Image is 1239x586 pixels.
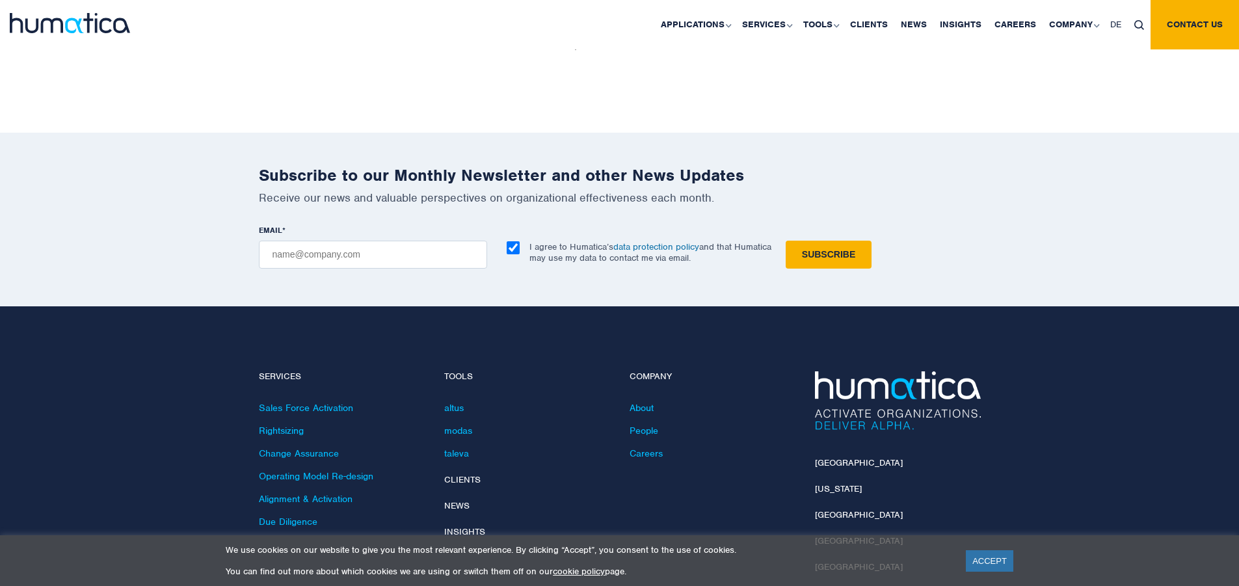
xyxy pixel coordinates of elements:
[259,371,425,382] h4: Services
[815,457,903,468] a: [GEOGRAPHIC_DATA]
[259,165,981,185] h2: Subscribe to our Monthly Newsletter and other News Updates
[815,509,903,520] a: [GEOGRAPHIC_DATA]
[444,474,481,485] a: Clients
[259,225,282,235] span: EMAIL
[444,500,470,511] a: News
[259,241,487,269] input: name@company.com
[630,425,658,436] a: People
[1110,19,1121,30] span: DE
[259,425,304,436] a: Rightsizing
[10,13,130,33] img: logo
[507,241,520,254] input: I agree to Humatica’sdata protection policyand that Humatica may use my data to contact me via em...
[444,402,464,414] a: altus
[630,402,654,414] a: About
[786,241,872,269] input: Subscribe
[259,516,317,527] a: Due Diligence
[444,425,472,436] a: modas
[226,544,950,555] p: We use cookies on our website to give you the most relevant experience. By clicking “Accept”, you...
[444,447,469,459] a: taleva
[966,550,1013,572] a: ACCEPT
[259,402,353,414] a: Sales Force Activation
[1134,20,1144,30] img: search_icon
[630,447,663,459] a: Careers
[259,447,339,459] a: Change Assurance
[444,526,485,537] a: Insights
[553,566,605,577] a: cookie policy
[259,493,353,505] a: Alignment & Activation
[259,470,373,482] a: Operating Model Re-design
[815,371,981,430] img: Humatica
[529,241,771,263] p: I agree to Humatica’s and that Humatica may use my data to contact me via email.
[226,566,950,577] p: You can find out more about which cookies we are using or switch them off on our page.
[630,371,795,382] h4: Company
[613,241,699,252] a: data protection policy
[259,191,981,205] p: Receive our news and valuable perspectives on organizational effectiveness each month.
[815,483,862,494] a: [US_STATE]
[444,371,610,382] h4: Tools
